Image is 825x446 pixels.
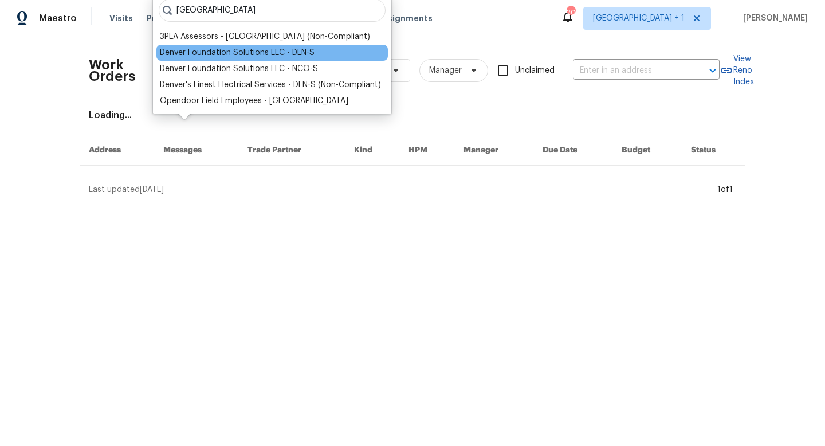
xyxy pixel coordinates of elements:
span: [DATE] [140,186,164,194]
span: Visits [109,13,133,24]
input: Enter in an address [573,62,687,80]
span: Manager [429,65,462,76]
th: HPM [399,135,454,166]
span: Unclaimed [515,65,555,77]
span: [GEOGRAPHIC_DATA] + 1 [593,13,685,24]
div: 20 [567,7,575,18]
th: Manager [454,135,533,166]
div: Opendoor Field Employees - [GEOGRAPHIC_DATA] [160,95,348,107]
button: Open [705,62,721,79]
div: Denver Foundation Solutions LLC - NCO-S [160,63,318,75]
th: Status [682,135,745,166]
th: Due Date [533,135,612,166]
th: Trade Partner [238,135,345,166]
th: Messages [154,135,238,166]
div: 1 of 1 [717,184,733,195]
div: 3PEA Assessors - [GEOGRAPHIC_DATA] (Non-Compliant) [160,31,370,42]
th: Address [80,135,154,166]
h2: Work Orders [89,59,136,82]
span: Geo Assignments [358,13,433,24]
a: View Reno Index [720,53,754,88]
span: Projects [147,13,182,24]
div: Denver Foundation Solutions LLC - DEN-S [160,47,315,58]
th: Budget [612,135,682,166]
div: Last updated [89,184,714,195]
span: Maestro [39,13,77,24]
div: Denver's Finest Electrical Services - DEN-S (Non-Compliant) [160,79,381,91]
div: Loading... [89,109,736,121]
th: Kind [345,135,399,166]
span: [PERSON_NAME] [738,13,808,24]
